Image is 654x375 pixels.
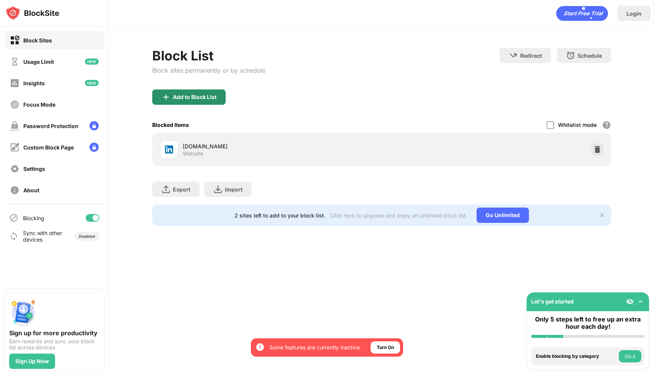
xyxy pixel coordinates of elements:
[23,215,44,221] div: Blocking
[9,338,99,351] div: Earn rewards and sync your block list across devices
[79,234,95,239] div: Disabled
[269,344,361,351] div: Some features are currently inactive.
[9,299,37,326] img: push-signup.svg
[234,212,325,219] div: 2 sites left to add to your block list.
[23,80,45,86] div: Insights
[89,121,99,130] img: lock-menu.svg
[626,298,634,305] img: eye-not-visible.svg
[89,143,99,152] img: lock-menu.svg
[225,186,242,193] div: Import
[10,185,20,195] img: about-off.svg
[10,121,20,131] img: password-protection-off.svg
[23,58,54,65] div: Usage Limit
[23,230,62,243] div: Sync with other devices
[173,186,190,193] div: Export
[85,80,99,86] img: new-icon.svg
[9,213,18,222] img: blocking-icon.svg
[10,78,20,88] img: insights-off.svg
[619,350,641,362] button: Do it
[536,354,617,359] div: Enable blocking by category
[556,6,608,21] div: animation
[9,329,99,337] div: Sign up for more productivity
[531,298,574,305] div: Let's get started
[23,166,45,172] div: Settings
[10,143,20,152] img: customize-block-page-off.svg
[330,212,467,219] div: Click here to upgrade and enjoy an unlimited block list.
[23,144,74,151] div: Custom Block Page
[10,57,20,67] img: time-usage-off.svg
[164,145,174,154] img: favicons
[599,212,605,218] img: x-button.svg
[23,37,52,44] div: Block Sites
[558,122,597,128] div: Whitelist mode
[531,316,644,330] div: Only 5 steps left to free up an extra hour each day!
[377,344,394,351] div: Turn On
[15,358,49,364] div: Sign Up Now
[520,52,542,59] div: Redirect
[23,123,78,129] div: Password Protection
[9,232,18,241] img: sync-icon.svg
[10,164,20,174] img: settings-off.svg
[626,10,641,17] div: Login
[477,208,529,223] div: Go Unlimited
[637,298,644,305] img: omni-setup-toggle.svg
[152,122,189,128] div: Blocked Items
[10,36,20,45] img: block-on.svg
[255,343,265,352] img: error-circle-white.svg
[152,48,265,63] div: Block List
[578,52,602,59] div: Schedule
[183,142,382,150] div: [DOMAIN_NAME]
[23,101,55,108] div: Focus Mode
[85,58,99,65] img: new-icon.svg
[5,5,59,21] img: logo-blocksite.svg
[152,67,265,74] div: Block sites permanently or by schedule
[23,187,39,193] div: About
[183,150,203,157] div: Website
[173,94,216,100] div: Add to Block List
[10,100,20,109] img: focus-off.svg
